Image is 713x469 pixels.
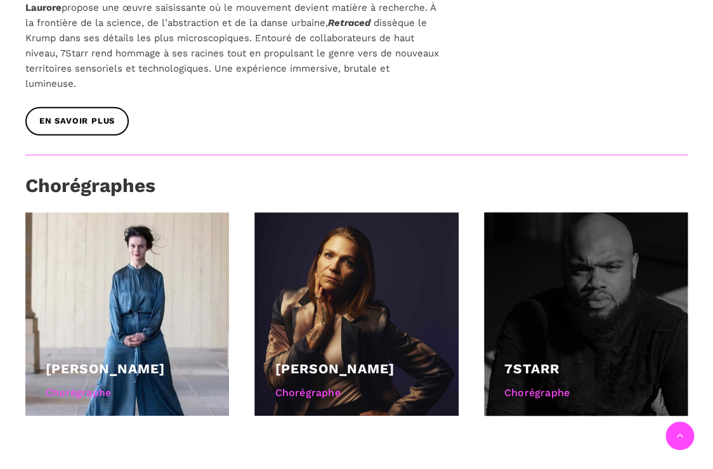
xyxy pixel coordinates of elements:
[25,107,129,136] a: En savoir plus
[46,361,165,376] a: [PERSON_NAME]
[25,174,155,206] h3: Chorégraphes
[504,361,559,376] a: 7starr
[25,17,439,89] span: dissèque le Krump dans ses détails les plus microscopiques. Entouré de collaborateurs de haut niv...
[275,361,394,376] a: [PERSON_NAME]
[504,385,667,401] div: Chorégraphe
[25,2,436,29] span: propose une œuvre saisissante où le mouvement devient matière à recherche. À la frontière de la s...
[328,17,370,29] i: Retraced
[39,115,115,128] span: En savoir plus
[275,385,438,401] div: Chorégraphe
[46,385,209,401] div: Chorégraphe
